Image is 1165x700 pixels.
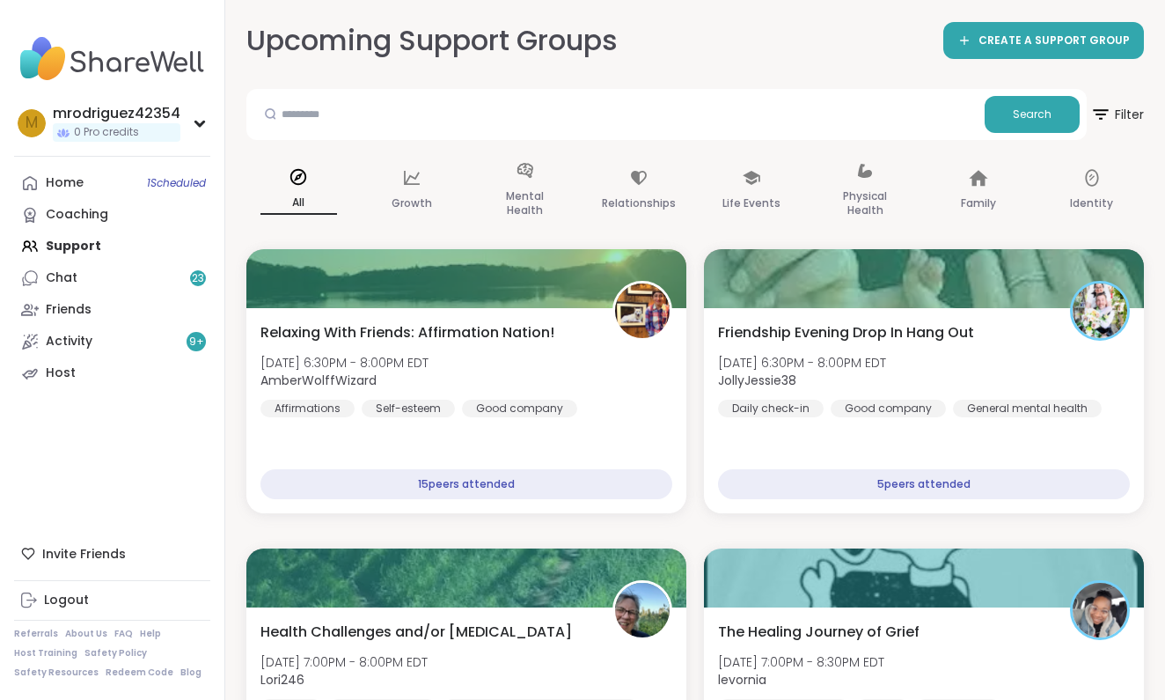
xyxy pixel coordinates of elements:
[46,174,84,192] div: Home
[260,354,429,372] span: [DATE] 6:30PM - 8:00PM EDT
[147,176,206,190] span: 1 Scheduled
[392,193,432,214] p: Growth
[260,469,672,499] div: 15 peers attended
[487,186,564,221] p: Mental Health
[26,112,38,135] span: m
[1073,284,1127,338] img: JollyJessie38
[260,622,572,643] span: Health Challenges and/or [MEDICAL_DATA]
[14,167,210,199] a: Home1Scheduled
[46,206,108,224] div: Coaching
[46,333,92,350] div: Activity
[362,400,455,417] div: Self-esteem
[718,671,766,689] b: levornia
[831,400,946,417] div: Good company
[46,301,92,319] div: Friends
[14,294,210,326] a: Friends
[1013,107,1051,122] span: Search
[615,583,670,637] img: Lori246
[1073,583,1127,637] img: levornia
[718,469,1130,499] div: 5 peers attended
[140,628,161,640] a: Help
[46,365,76,382] div: Host
[65,628,107,640] a: About Us
[260,322,554,343] span: Relaxing With Friends: Affirmation Nation!
[718,322,974,343] span: Friendship Evening Drop In Hang Out
[44,592,89,609] div: Logout
[246,21,632,61] h2: Upcoming Support Groups
[14,28,210,90] img: ShareWell Nav Logo
[53,104,180,123] div: mrodriguez42354
[14,628,58,640] a: Referrals
[114,628,133,640] a: FAQ
[189,335,204,350] span: 9 +
[1090,93,1144,136] span: Filter
[943,22,1144,59] a: CREATE A SUPPORT GROUP
[462,400,577,417] div: Good company
[718,400,824,417] div: Daily check-in
[14,326,210,357] a: Activity9+
[624,31,638,45] iframe: Spotlight
[602,193,676,214] p: Relationships
[74,125,139,140] span: 0 Pro credits
[14,199,210,231] a: Coaching
[1070,193,1113,214] p: Identity
[827,186,904,221] p: Physical Health
[1090,89,1144,140] button: Filter
[180,667,201,679] a: Blog
[14,647,77,659] a: Host Training
[106,667,173,679] a: Redeem Code
[961,193,996,214] p: Family
[722,193,780,214] p: Life Events
[14,538,210,570] div: Invite Friends
[718,354,886,372] span: [DATE] 6:30PM - 8:00PM EDT
[14,357,210,389] a: Host
[260,192,337,215] p: All
[978,33,1130,48] span: CREATE A SUPPORT GROUP
[260,653,428,671] span: [DATE] 7:00PM - 8:00PM EDT
[84,647,147,659] a: Safety Policy
[953,400,1102,417] div: General mental health
[260,671,304,689] b: Lori246
[192,271,204,286] span: 23
[718,622,920,643] span: The Healing Journey of Grief
[14,585,210,616] a: Logout
[260,400,355,417] div: Affirmations
[718,372,796,389] b: JollyJessie38
[14,262,210,294] a: Chat23
[615,284,670,338] img: AmberWolffWizard
[14,667,99,679] a: Safety Resources
[46,269,77,287] div: Chat
[718,653,884,671] span: [DATE] 7:00PM - 8:30PM EDT
[260,372,377,389] b: AmberWolffWizard
[985,96,1080,133] button: Search
[193,208,207,222] iframe: Spotlight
